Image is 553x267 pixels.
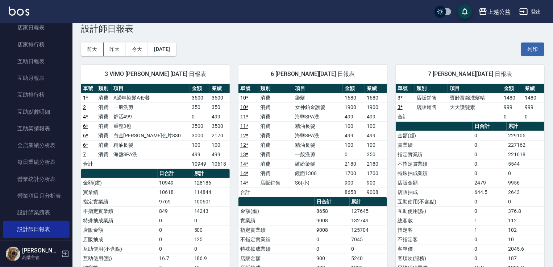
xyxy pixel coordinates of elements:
td: 0 [473,159,507,169]
td: 互助使用(點) [396,206,473,216]
td: 精油長髮 [293,121,343,131]
h5: [PERSON_NAME] [22,247,59,254]
td: 店販銷售 [415,93,448,102]
td: 實業績 [81,187,158,197]
th: 項目 [293,84,343,93]
div: 上越公益 [487,7,511,16]
td: 0 [158,216,192,225]
th: 類別 [415,84,448,93]
td: 消費 [258,169,293,178]
td: 金額(虛) [238,206,315,216]
a: 互助業績報表 [3,120,70,137]
td: 實業績 [396,140,473,150]
td: 0 [507,197,544,206]
td: 499 [365,112,387,121]
td: 消費 [258,131,293,140]
td: 350 [365,150,387,159]
img: Logo [9,7,29,16]
td: 1700 [365,169,387,178]
td: 店販抽成 [81,235,158,244]
td: 128186 [192,178,230,187]
td: 消費 [96,121,112,131]
td: 132749 [350,216,387,225]
th: 日合計 [158,169,192,178]
td: 指定客 [396,225,473,235]
td: 消費 [96,102,112,112]
td: 0 [158,235,192,244]
th: 業績 [365,84,387,93]
td: 繽紛染髮 [293,159,343,169]
td: 3500 [190,121,210,131]
td: 100 [343,140,365,150]
td: 186.9 [192,254,230,263]
td: 0 [473,150,507,159]
td: 海鹽SPA洗 [293,112,343,121]
td: 消費 [96,140,112,150]
td: 2170 [210,131,230,140]
td: 1680 [365,93,387,102]
td: 900 [343,178,365,187]
td: 0 [343,150,365,159]
th: 類別 [96,84,112,93]
td: 16.7 [158,254,192,263]
th: 金額 [343,84,365,93]
td: 102 [507,225,544,235]
table: a dense table [396,84,544,122]
th: 單號 [396,84,415,93]
td: 644.5 [473,187,507,197]
td: 125704 [350,225,387,235]
button: 上越公益 [476,4,513,19]
td: 3500 [210,121,230,131]
td: 900 [365,178,387,187]
td: 5240 [350,254,387,263]
td: 100 [190,140,210,150]
td: 10949 [190,159,210,169]
a: 互助排行榜 [3,86,70,103]
td: 1680 [343,93,365,102]
a: 每日業績分析表 [3,154,70,170]
td: 消費 [258,159,293,169]
button: save [458,4,472,19]
td: 消費 [258,112,293,121]
td: 店販金額 [238,254,315,263]
a: 營業統計分析表 [3,171,70,187]
td: 指定實業績 [238,225,315,235]
td: 999 [523,102,544,112]
table: a dense table [81,84,230,169]
td: 499 [365,131,387,140]
th: 類別 [258,84,293,93]
td: 2045.6 [507,244,544,254]
th: 累計 [350,197,387,207]
th: 金額 [502,84,523,93]
td: 9956 [507,178,544,187]
td: 合計 [396,112,415,121]
td: 0 [190,112,210,121]
td: 9008 [365,187,387,197]
td: 消費 [258,93,293,102]
th: 日合計 [315,197,349,207]
td: 8658 [315,206,349,216]
td: 消費 [96,93,112,102]
td: 不指定實業績 [81,206,158,216]
a: 設計師日報表 [3,221,70,238]
td: 消費 [96,150,112,159]
td: 一般洗剪 [112,102,190,112]
button: 前天 [81,43,104,56]
td: 指定實業績 [396,150,473,159]
td: 229105 [507,131,544,140]
td: 499 [190,150,210,159]
td: 849 [158,206,192,216]
td: 900 [315,254,349,263]
th: 累計 [192,169,230,178]
td: 9769 [158,197,192,206]
td: 0 [473,254,507,263]
td: 0 [473,197,507,206]
td: 499 [343,131,365,140]
td: S6(小) [293,178,343,187]
a: 互助日報表 [3,53,70,70]
td: 127645 [350,206,387,216]
td: 1 [473,216,507,225]
td: 0 [507,169,544,178]
td: 8658 [343,187,365,197]
p: 高階主管 [22,254,59,261]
